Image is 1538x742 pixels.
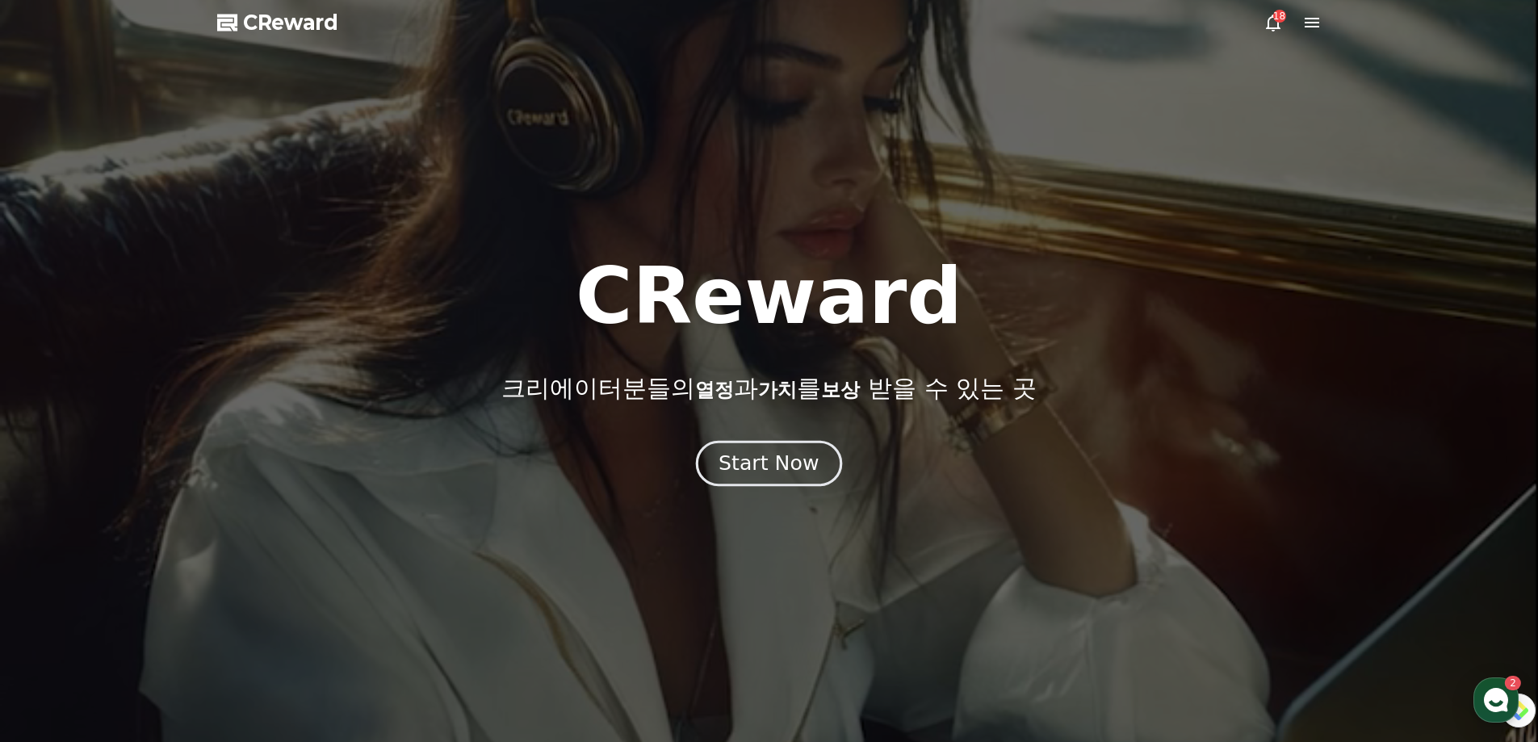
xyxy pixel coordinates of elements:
[719,450,819,477] div: Start Now
[501,374,1036,403] p: 크리에이터분들의 과 를 받을 수 있는 곳
[758,379,797,401] span: 가치
[1273,10,1286,23] div: 18
[696,440,842,486] button: Start Now
[208,512,310,552] a: 설정
[107,512,208,552] a: 2대화
[1264,13,1283,32] a: 18
[249,536,269,549] span: 설정
[5,512,107,552] a: 홈
[51,536,61,549] span: 홈
[243,10,338,36] span: CReward
[699,458,839,473] a: Start Now
[164,511,170,524] span: 2
[695,379,734,401] span: 열정
[821,379,860,401] span: 보상
[148,537,167,550] span: 대화
[576,258,962,335] h1: CReward
[217,10,338,36] a: CReward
